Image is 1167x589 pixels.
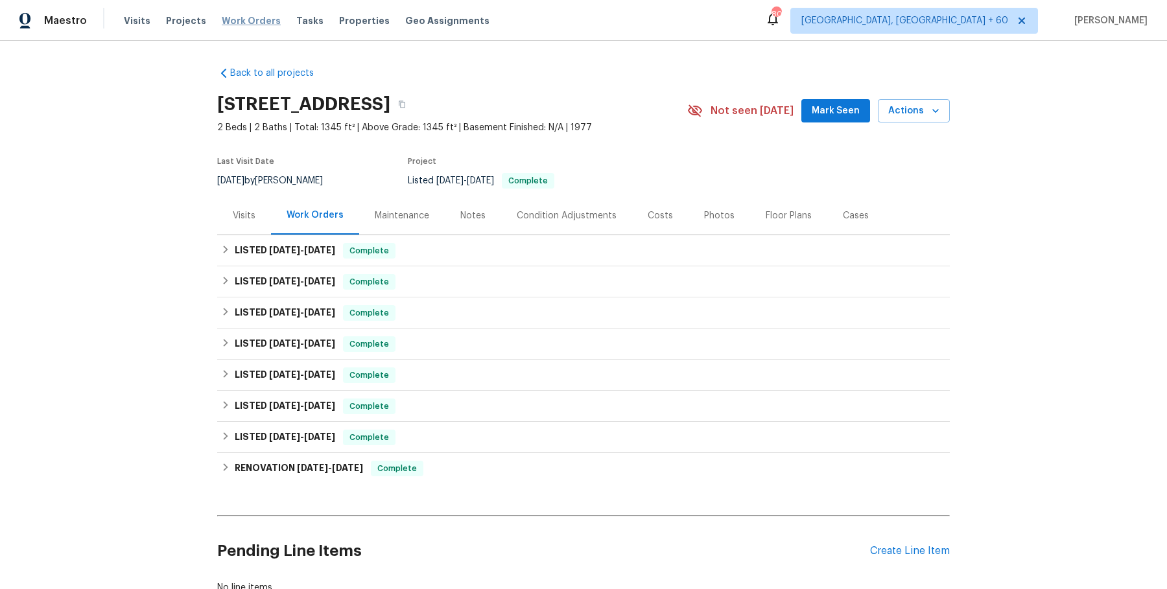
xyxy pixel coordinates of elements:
[235,243,335,259] h6: LISTED
[217,453,950,484] div: RENOVATION [DATE]-[DATE]Complete
[269,370,300,379] span: [DATE]
[269,277,335,286] span: -
[217,391,950,422] div: LISTED [DATE]-[DATE]Complete
[269,277,300,286] span: [DATE]
[304,432,335,441] span: [DATE]
[304,339,335,348] span: [DATE]
[217,266,950,297] div: LISTED [DATE]-[DATE]Complete
[217,422,950,453] div: LISTED [DATE]-[DATE]Complete
[344,338,394,351] span: Complete
[269,308,335,317] span: -
[233,209,255,222] div: Visits
[375,209,429,222] div: Maintenance
[344,431,394,444] span: Complete
[269,246,335,255] span: -
[772,8,781,21] div: 801
[217,521,870,581] h2: Pending Line Items
[217,235,950,266] div: LISTED [DATE]-[DATE]Complete
[44,14,87,27] span: Maestro
[332,463,363,472] span: [DATE]
[235,367,335,383] h6: LISTED
[269,432,335,441] span: -
[304,308,335,317] span: [DATE]
[166,14,206,27] span: Projects
[812,103,860,119] span: Mark Seen
[235,430,335,445] h6: LISTED
[269,370,335,379] span: -
[372,462,422,475] span: Complete
[711,104,794,117] span: Not seen [DATE]
[269,432,300,441] span: [DATE]
[304,370,335,379] span: [DATE]
[304,277,335,286] span: [DATE]
[269,339,335,348] span: -
[436,176,494,185] span: -
[124,14,150,27] span: Visits
[217,329,950,360] div: LISTED [DATE]-[DATE]Complete
[801,99,870,123] button: Mark Seen
[235,305,335,321] h6: LISTED
[217,173,338,189] div: by [PERSON_NAME]
[297,463,328,472] span: [DATE]
[503,177,553,185] span: Complete
[304,401,335,410] span: [DATE]
[269,401,335,410] span: -
[408,176,554,185] span: Listed
[408,157,436,165] span: Project
[467,176,494,185] span: [DATE]
[304,246,335,255] span: [DATE]
[843,209,869,222] div: Cases
[269,339,300,348] span: [DATE]
[344,275,394,288] span: Complete
[235,274,335,290] h6: LISTED
[217,121,687,134] span: 2 Beds | 2 Baths | Total: 1345 ft² | Above Grade: 1345 ft² | Basement Finished: N/A | 1977
[344,244,394,257] span: Complete
[235,398,335,414] h6: LISTED
[296,16,324,25] span: Tasks
[339,14,390,27] span: Properties
[235,336,335,352] h6: LISTED
[297,463,363,472] span: -
[269,308,300,317] span: [DATE]
[217,67,342,80] a: Back to all projects
[390,93,414,116] button: Copy Address
[344,400,394,413] span: Complete
[436,176,464,185] span: [DATE]
[648,209,673,222] div: Costs
[217,98,390,111] h2: [STREET_ADDRESS]
[269,401,300,410] span: [DATE]
[460,209,486,222] div: Notes
[801,14,1008,27] span: [GEOGRAPHIC_DATA], [GEOGRAPHIC_DATA] + 60
[517,209,617,222] div: Condition Adjustments
[217,157,274,165] span: Last Visit Date
[766,209,812,222] div: Floor Plans
[1069,14,1148,27] span: [PERSON_NAME]
[405,14,489,27] span: Geo Assignments
[217,360,950,391] div: LISTED [DATE]-[DATE]Complete
[217,176,244,185] span: [DATE]
[235,461,363,476] h6: RENOVATION
[888,103,939,119] span: Actions
[287,209,344,222] div: Work Orders
[878,99,950,123] button: Actions
[222,14,281,27] span: Work Orders
[344,306,394,319] span: Complete
[269,246,300,255] span: [DATE]
[217,297,950,329] div: LISTED [DATE]-[DATE]Complete
[870,545,950,557] div: Create Line Item
[704,209,735,222] div: Photos
[344,369,394,382] span: Complete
